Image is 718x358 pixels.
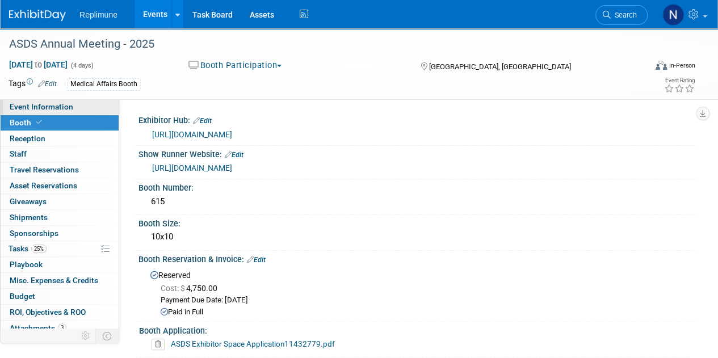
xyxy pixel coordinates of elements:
[1,210,119,225] a: Shipments
[70,62,94,69] span: (4 days)
[38,80,57,88] a: Edit
[9,60,68,70] span: [DATE] [DATE]
[1,273,119,288] a: Misc. Expenses & Credits
[58,323,66,332] span: 3
[67,78,141,90] div: Medical Affairs Booth
[10,102,73,111] span: Event Information
[139,322,690,336] div: Booth Application:
[152,340,169,348] a: Delete attachment?
[1,321,119,336] a: Attachments3
[152,130,232,139] a: [URL][DOMAIN_NAME]
[1,115,119,130] a: Booth
[10,165,79,174] span: Travel Reservations
[9,244,47,253] span: Tasks
[161,284,186,293] span: Cost: $
[10,229,58,238] span: Sponsorships
[1,241,119,256] a: Tasks25%
[33,60,44,69] span: to
[225,151,243,159] a: Edit
[1,289,119,304] a: Budget
[1,178,119,193] a: Asset Reservations
[9,10,66,21] img: ExhibitDay
[171,339,335,348] a: ASDS Exhibitor Space Application11432779.pdf
[1,146,119,162] a: Staff
[10,149,27,158] span: Staff
[10,260,43,269] span: Playbook
[147,228,687,246] div: 10x10
[1,257,119,272] a: Playbook
[10,213,48,222] span: Shipments
[152,163,232,172] a: [URL][DOMAIN_NAME]
[147,267,687,318] div: Reserved
[138,179,695,193] div: Booth Number:
[429,62,570,71] span: [GEOGRAPHIC_DATA], [GEOGRAPHIC_DATA]
[10,308,86,317] span: ROI, Objectives & ROO
[1,162,119,178] a: Travel Reservations
[161,284,222,293] span: 4,750.00
[31,245,47,253] span: 25%
[138,215,695,229] div: Booth Size:
[1,305,119,320] a: ROI, Objectives & ROO
[10,197,47,206] span: Giveaways
[595,5,648,25] a: Search
[1,194,119,209] a: Giveaways
[138,251,695,266] div: Booth Reservation & Invoice:
[147,193,687,210] div: 615
[161,307,687,318] div: Paid in Full
[611,11,637,19] span: Search
[664,78,695,83] div: Event Rating
[595,59,695,76] div: Event Format
[36,119,42,125] i: Booth reservation complete
[10,276,98,285] span: Misc. Expenses & Credits
[79,10,117,19] span: Replimune
[184,60,286,71] button: Booth Participation
[656,61,667,70] img: Format-Inperson.png
[10,292,35,301] span: Budget
[10,118,44,127] span: Booth
[10,134,45,143] span: Reception
[10,181,77,190] span: Asset Reservations
[662,4,684,26] img: Nicole Schaeffner
[247,256,266,264] a: Edit
[669,61,695,70] div: In-Person
[9,78,57,91] td: Tags
[138,146,695,161] div: Show Runner Website:
[10,323,66,332] span: Attachments
[1,131,119,146] a: Reception
[161,295,687,306] div: Payment Due Date: [DATE]
[138,112,695,127] div: Exhibitor Hub:
[96,328,119,343] td: Toggle Event Tabs
[5,34,637,54] div: ASDS Annual Meeting - 2025
[1,99,119,115] a: Event Information
[76,328,96,343] td: Personalize Event Tab Strip
[193,117,212,125] a: Edit
[1,226,119,241] a: Sponsorships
